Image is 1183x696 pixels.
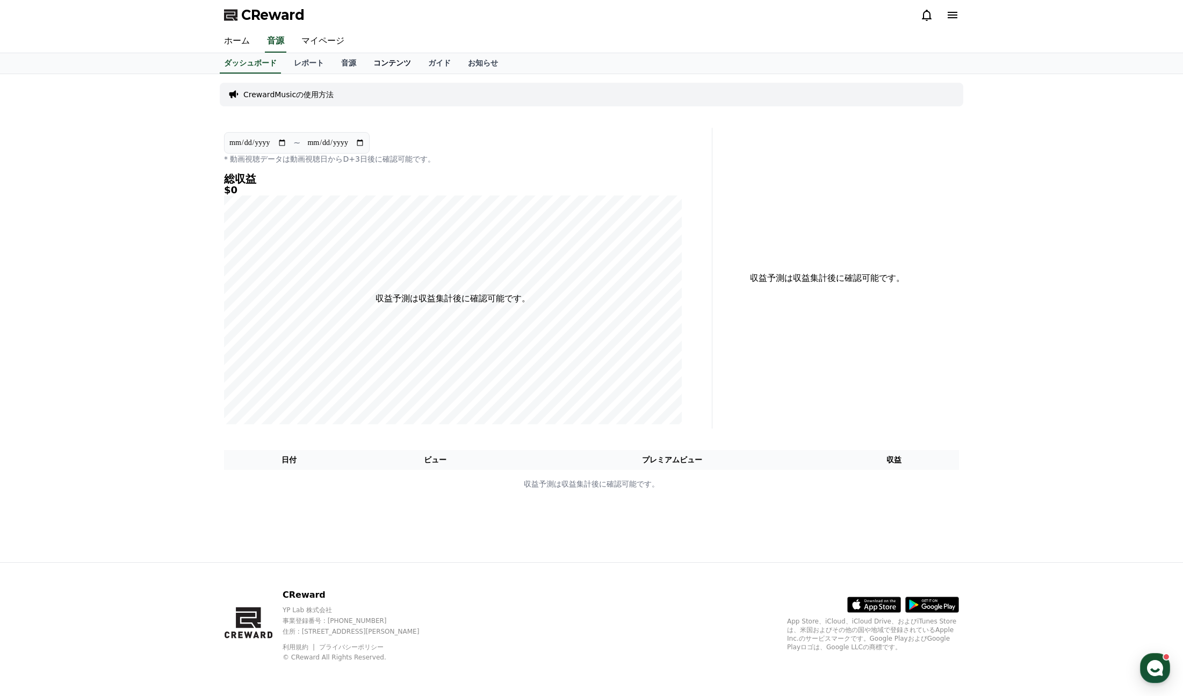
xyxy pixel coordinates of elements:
[283,617,438,625] p: 事業登録番号 : [PHONE_NUMBER]
[139,340,206,367] a: Settings
[283,589,438,601] p: CReward
[220,53,281,74] a: ダッシュボード
[283,627,438,636] p: 住所 : [STREET_ADDRESS][PERSON_NAME]
[225,479,958,490] p: 収益予測は収益集計後に確認可能です。
[224,185,682,195] h5: $0
[420,53,459,74] a: ガイド
[787,617,959,651] p: App Store、iCloud、iCloud Drive、およびiTunes Storeは、米国およびその他の国や地域で登録されているApple Inc.のサービスマークです。Google P...
[283,606,438,614] p: YP Lab 株式会社
[159,357,185,365] span: Settings
[215,30,258,53] a: ホーム
[89,357,121,366] span: Messages
[3,340,71,367] a: Home
[265,30,286,53] a: 音源
[283,643,316,651] a: 利用規約
[459,53,507,74] a: お知らせ
[224,6,305,24] a: CReward
[71,340,139,367] a: Messages
[721,272,933,285] p: 収益予測は収益集計後に確認可能です。
[285,53,333,74] a: レポート
[283,653,438,662] p: © CReward All Rights Reserved.
[333,53,365,74] a: 音源
[293,136,300,149] p: ~
[515,450,828,470] th: プレミアムビュー
[365,53,420,74] a: コンテンツ
[319,643,384,651] a: プライバシーポリシー
[27,357,46,365] span: Home
[293,30,353,53] a: マイページ
[224,450,355,470] th: 日付
[243,89,334,100] a: CrewardMusicの使用方法
[828,450,959,470] th: 収益
[376,292,530,305] p: 収益予測は収益集計後に確認可能です。
[224,154,682,164] p: * 動画視聴データは動画視聴日からD+3日後に確認可能です。
[355,450,516,470] th: ビュー
[224,173,682,185] h4: 総収益
[241,6,305,24] span: CReward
